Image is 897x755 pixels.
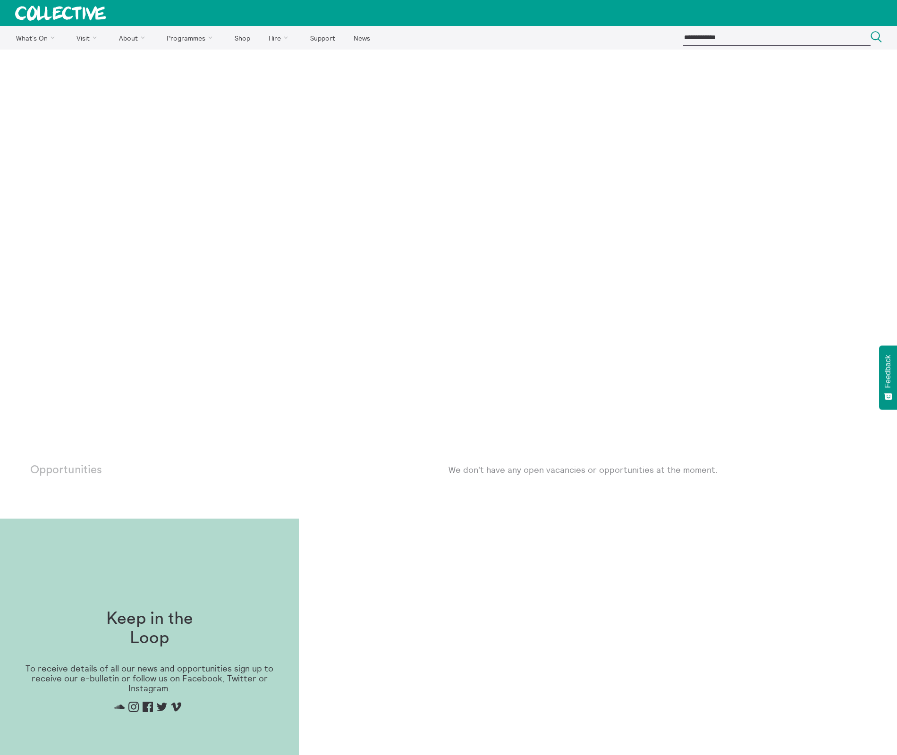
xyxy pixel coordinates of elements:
a: Programmes [159,26,225,50]
h1: Keep in the Loop [89,609,210,648]
p: Opportunities [30,464,239,477]
a: Visit [68,26,109,50]
a: About [110,26,157,50]
a: Shop [226,26,258,50]
a: Support [302,26,343,50]
a: News [345,26,378,50]
a: What's On [8,26,67,50]
span: Feedback [884,355,892,388]
p: We don't have any open vacancies or opportunities at the moment. [448,464,867,476]
a: Hire [261,26,300,50]
button: Feedback - Show survey [879,345,897,410]
p: To receive details of all our news and opportunities sign up to receive our e-bulletin or follow ... [15,664,284,693]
